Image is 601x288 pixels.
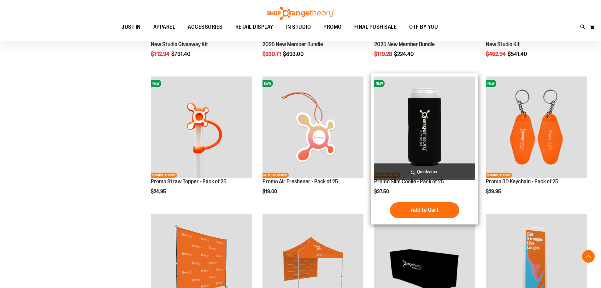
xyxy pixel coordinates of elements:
[508,51,528,57] span: $541.40
[486,77,587,178] img: Promo 3D Keychain - Pack of 25
[374,51,393,57] span: $119.28
[486,51,507,57] span: $462.94
[486,173,512,178] span: NETWORK EXCLUSIVE
[390,202,459,218] button: Add to Cart
[181,20,229,34] a: ACCESSORIES
[151,178,227,185] a: Promo Straw Topper - Pack of 25
[171,51,191,57] span: $791.40
[147,20,182,34] a: APPAREL
[371,73,478,224] div: product
[483,73,590,211] div: product
[374,178,444,185] a: Promo Slim Coolie - Pack of 25
[151,77,252,178] img: Promo Straw Topper - Pack of 25
[153,20,175,34] span: APPAREL
[151,41,208,47] a: New Studio Giveaway Kit
[115,20,147,34] a: JUST IN
[262,178,338,185] a: Promo Air Freshener - Pack of 25
[411,206,439,213] span: Add to Cart
[409,20,438,34] span: OTF BY YOU
[262,77,363,178] img: Promo Air Freshener - Pack of 25
[148,73,255,211] div: product
[394,51,415,57] span: $224.40
[151,51,170,57] span: $712.94
[323,20,342,34] span: PROMO
[121,20,141,34] span: JUST IN
[151,189,167,194] span: $24.95
[262,77,363,179] a: Promo Air Freshener - Pack of 25NEWNETWORK EXCLUSIVE
[486,41,520,47] a: New Studio Kit
[151,77,252,179] a: Promo Straw Topper - Pack of 25NEWNETWORK EXCLUSIVE
[403,20,444,34] a: OTF BY YOU
[582,250,595,263] button: Back To Top
[286,20,311,34] span: IN STUDIO
[374,80,385,87] span: NEW
[486,178,558,185] a: Promo 3D Keychain - Pack of 25
[262,189,278,194] span: $19.00
[486,80,496,87] span: NEW
[262,51,282,57] span: $230.71
[151,173,177,178] span: NETWORK EXCLUSIVE
[266,7,335,20] img: Shop Orangetheory
[280,20,317,34] a: IN STUDIO
[283,51,305,57] span: $693.00
[188,20,223,34] span: ACCESSORIES
[262,41,323,47] a: 2025 New Member Bundle
[259,73,367,211] div: product
[374,41,435,47] a: 2025 New Member Bundle
[354,20,397,34] span: FINAL PUSH SALE
[229,20,280,34] a: RETAIL DISPLAY
[374,189,390,194] span: $37.50
[151,80,161,87] span: NEW
[374,163,475,180] a: Quickview
[235,20,274,34] span: RETAIL DISPLAY
[486,77,587,179] a: Promo 3D Keychain - Pack of 25NEWNETWORK EXCLUSIVE
[262,173,289,178] span: NETWORK EXCLUSIVE
[374,77,475,178] img: Promo Slim Coolie - Pack of 25
[317,20,348,34] a: PROMO
[486,189,502,194] span: $29.95
[348,20,403,34] a: FINAL PUSH SALE
[374,77,475,179] a: Promo Slim Coolie - Pack of 25NEWNETWORK EXCLUSIVE
[262,80,273,87] span: NEW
